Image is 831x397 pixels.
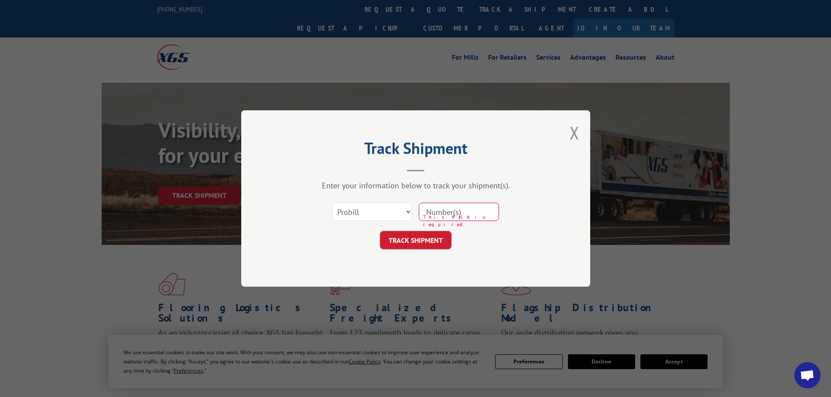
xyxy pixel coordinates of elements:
[794,362,821,388] div: Open chat
[570,121,579,144] button: Close modal
[285,142,547,159] h2: Track Shipment
[419,203,499,221] input: Number(s)
[285,180,547,190] div: Enter your information below to track your shipment(s).
[423,214,499,228] span: This field is required
[380,231,451,249] button: TRACK SHIPMENT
